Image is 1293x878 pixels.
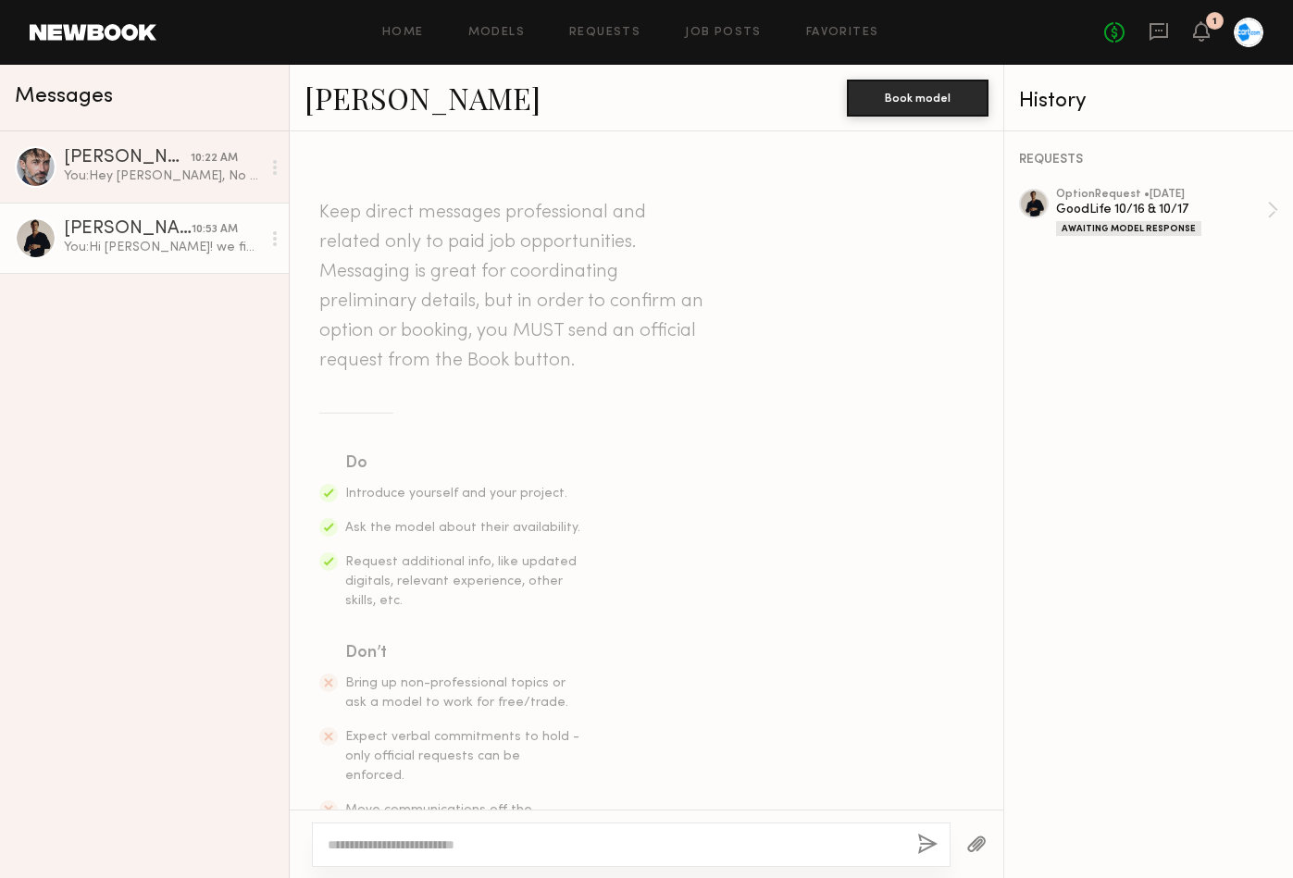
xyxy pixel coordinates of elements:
div: GoodLife 10/16 & 10/17 [1056,201,1267,218]
div: 10:22 AM [191,150,238,167]
div: 10:53 AM [192,221,238,239]
a: Home [382,27,424,39]
span: Ask the model about their availability. [345,522,580,534]
div: [PERSON_NAME] [64,149,191,167]
header: Keep direct messages professional and related only to paid job opportunities. Messaging is great ... [319,198,708,376]
a: Favorites [806,27,879,39]
div: History [1019,91,1278,112]
span: Bring up non-professional topics or ask a model to work for free/trade. [345,677,568,709]
div: You: Hey [PERSON_NAME], No worries! So sorry to hear about your mom and wish you the best. We are... [64,167,261,185]
div: 1 [1212,17,1217,27]
div: Don’t [345,640,582,666]
button: Book model [847,80,988,117]
a: Models [468,27,525,39]
div: option Request • [DATE] [1056,189,1267,201]
span: Introduce yourself and your project. [345,488,567,500]
div: [PERSON_NAME] [64,220,192,239]
div: Do [345,451,582,476]
span: Expect verbal commitments to hold - only official requests can be enforced. [345,731,579,782]
div: You: Hi [PERSON_NAME]! we finally have approval from client to fully book if you are still availa... [64,239,261,256]
a: optionRequest •[DATE]GoodLife 10/16 & 10/17Awaiting Model Response [1056,189,1278,236]
a: Requests [569,27,640,39]
div: REQUESTS [1019,154,1278,167]
span: Messages [15,86,113,107]
span: Request additional info, like updated digitals, relevant experience, other skills, etc. [345,556,577,607]
span: Move communications off the platform. [345,804,532,835]
a: [PERSON_NAME] [305,78,541,117]
a: Book model [847,89,988,105]
div: Awaiting Model Response [1056,221,1201,236]
a: Job Posts [685,27,762,39]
